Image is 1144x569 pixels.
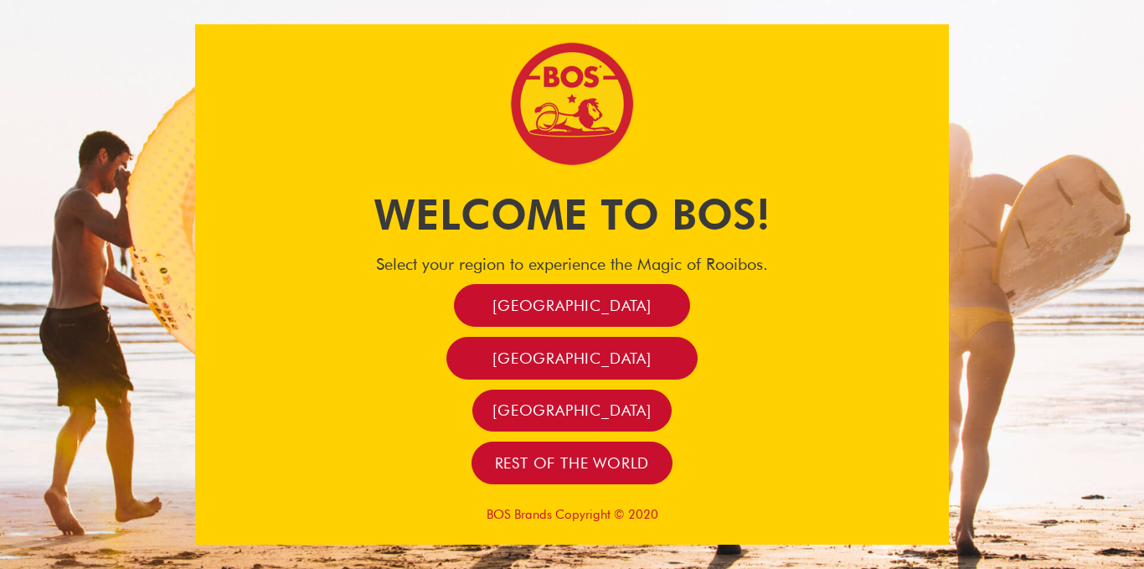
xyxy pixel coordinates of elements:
p: BOS Brands Copyright © 2020 [195,507,949,522]
h1: Welcome to BOS! [195,185,949,244]
span: [GEOGRAPHIC_DATA] [492,296,652,315]
a: [GEOGRAPHIC_DATA] [446,337,698,380]
span: [GEOGRAPHIC_DATA] [492,401,652,420]
a: Rest of the world [472,442,673,484]
a: [GEOGRAPHIC_DATA] [472,390,672,432]
h4: Select your region to experience the Magic of Rooibos. [195,254,949,274]
span: Rest of the world [495,453,650,473]
span: [GEOGRAPHIC_DATA] [492,349,652,368]
a: [GEOGRAPHIC_DATA] [454,284,690,327]
img: Bos Brands [509,41,635,167]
